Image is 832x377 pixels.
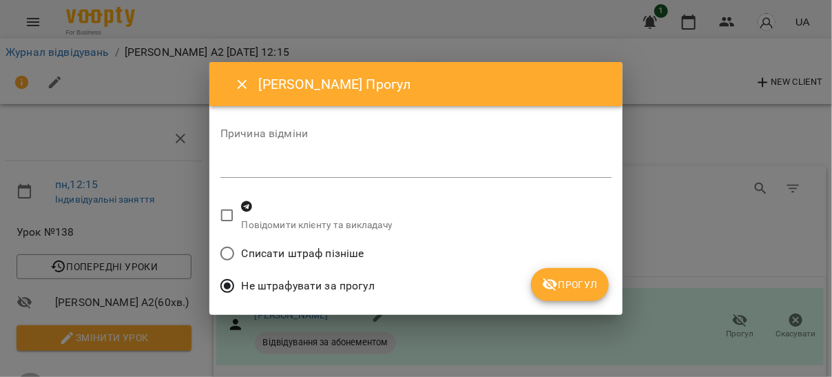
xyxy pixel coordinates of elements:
span: Не штрафувати за прогул [242,278,375,294]
h6: [PERSON_NAME] Прогул [259,74,606,95]
label: Причина відміни [220,128,612,139]
span: Списати штраф пізніше [242,245,364,262]
span: Прогул [542,276,598,293]
button: Прогул [531,268,609,301]
button: Close [226,68,259,101]
p: Повідомити клієнту та викладачу [242,218,393,232]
